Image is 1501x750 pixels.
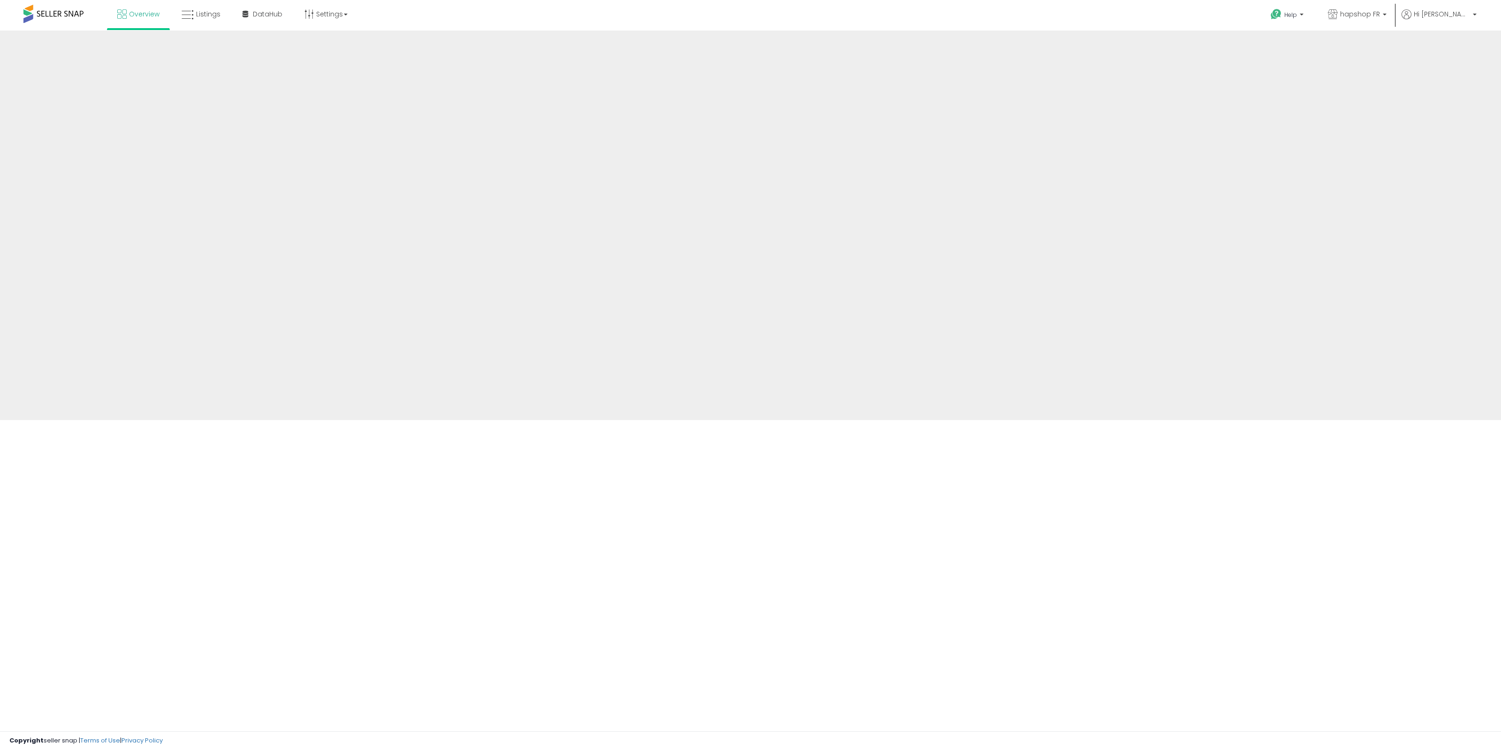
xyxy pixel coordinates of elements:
a: Hi [PERSON_NAME] [1402,9,1477,31]
span: Listings [196,9,220,19]
span: DataHub [253,9,282,19]
span: Overview [129,9,159,19]
span: hapshop FR [1340,9,1380,19]
a: Help [1263,1,1313,31]
span: Help [1284,11,1297,19]
i: Get Help [1270,8,1282,20]
span: Hi [PERSON_NAME] [1414,9,1470,19]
